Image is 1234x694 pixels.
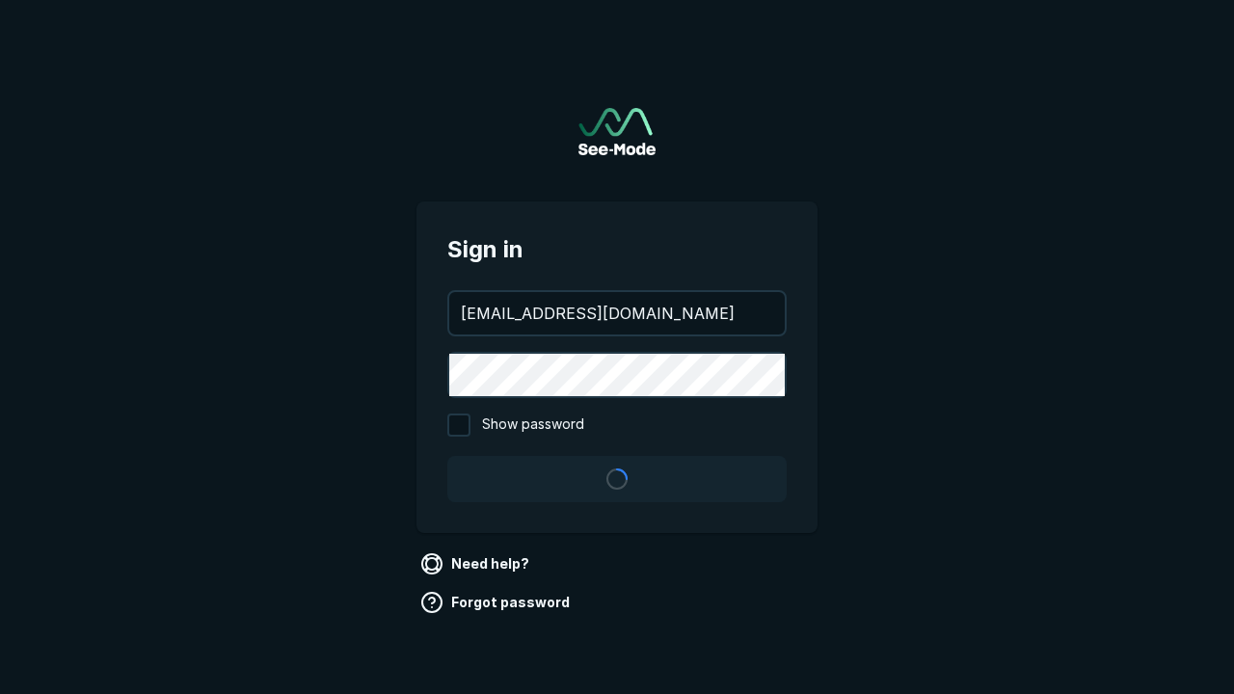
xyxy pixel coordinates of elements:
input: your@email.com [449,292,785,334]
a: Go to sign in [578,108,656,155]
img: See-Mode Logo [578,108,656,155]
a: Forgot password [416,587,577,618]
span: Show password [482,414,584,437]
span: Sign in [447,232,787,267]
a: Need help? [416,548,537,579]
